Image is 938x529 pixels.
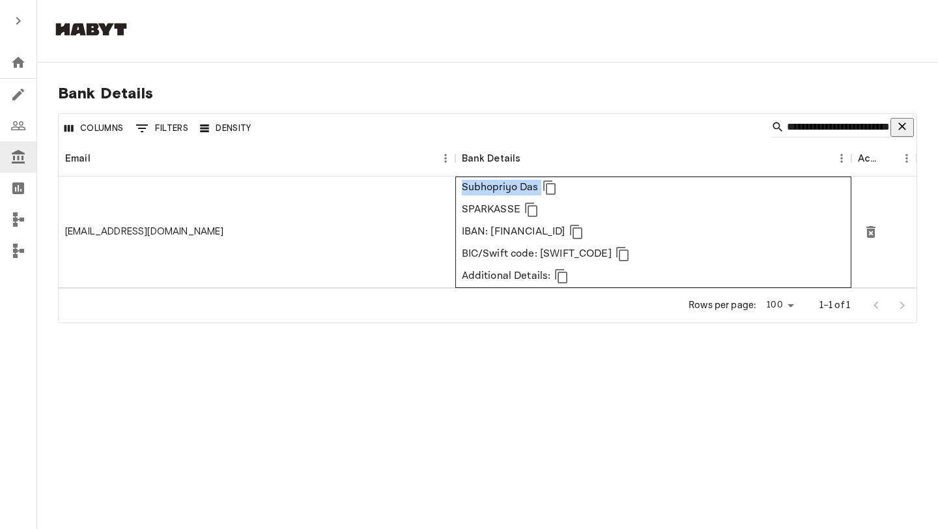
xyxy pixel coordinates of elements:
[455,140,852,177] div: Bank Details
[462,180,539,195] p: Subhopriyo Das
[879,149,897,167] button: Sort
[462,268,551,284] p: Additional Details:
[462,140,521,177] div: Bank Details
[52,23,130,36] img: Habyt
[462,224,565,240] p: IBAN: [FINANCIAL_ID]
[819,298,850,312] p: 1–1 of 1
[858,140,879,177] div: Actions
[689,298,756,312] p: Rows per page:
[761,296,798,315] div: 100
[462,202,520,218] p: SPARKASSE
[832,149,851,168] button: Menu
[897,149,917,168] button: Menu
[851,140,917,177] div: Actions
[132,118,192,139] button: Show filters
[61,119,127,139] button: Select columns
[520,149,539,167] button: Sort
[197,119,255,139] button: Density
[91,149,109,167] button: Sort
[436,149,455,168] button: Menu
[65,225,224,238] div: subhopriyo.das@edu.escp.eu
[59,140,455,177] div: Email
[771,117,914,140] div: Search
[462,246,612,262] p: BIC/Swift code: [SWIFT_CODE]
[58,83,917,103] span: Bank Details
[890,118,914,137] button: Clear
[65,140,91,177] div: Email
